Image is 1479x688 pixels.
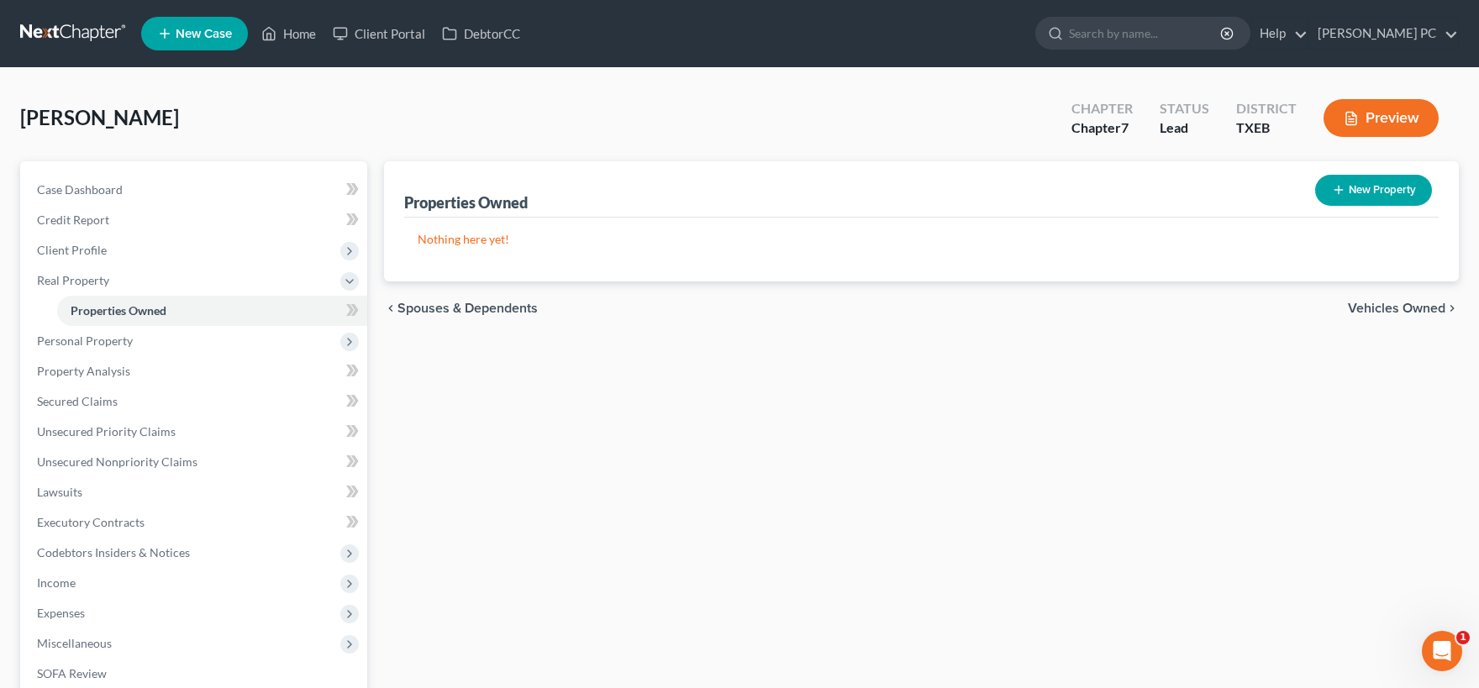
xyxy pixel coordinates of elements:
[1348,302,1445,315] span: Vehicles Owned
[397,302,538,315] span: Spouses & Dependents
[1069,18,1223,49] input: Search by name...
[24,477,367,507] a: Lawsuits
[37,545,190,559] span: Codebtors Insiders & Notices
[1315,175,1432,206] button: New Property
[1236,118,1297,138] div: TXEB
[24,175,367,205] a: Case Dashboard
[37,333,133,348] span: Personal Property
[1324,99,1439,137] button: Preview
[24,417,367,447] a: Unsecured Priority Claims
[1071,99,1133,118] div: Chapter
[1071,118,1133,138] div: Chapter
[24,447,367,477] a: Unsecured Nonpriority Claims
[37,666,107,680] span: SOFA Review
[324,18,434,49] a: Client Portal
[1445,302,1459,315] i: chevron_right
[71,303,166,318] span: Properties Owned
[384,302,397,315] i: chevron_left
[24,205,367,235] a: Credit Report
[1251,18,1308,49] a: Help
[37,273,109,287] span: Real Property
[1160,118,1209,138] div: Lead
[37,485,82,499] span: Lawsuits
[24,507,367,538] a: Executory Contracts
[20,105,179,129] span: [PERSON_NAME]
[37,243,107,257] span: Client Profile
[37,636,112,650] span: Miscellaneous
[404,192,528,213] div: Properties Owned
[176,28,232,40] span: New Case
[37,364,130,378] span: Property Analysis
[37,454,197,469] span: Unsecured Nonpriority Claims
[37,515,145,529] span: Executory Contracts
[384,302,538,315] button: chevron_left Spouses & Dependents
[37,394,118,408] span: Secured Claims
[57,296,367,326] a: Properties Owned
[1160,99,1209,118] div: Status
[1422,631,1462,671] iframe: Intercom live chat
[37,424,176,439] span: Unsecured Priority Claims
[1236,99,1297,118] div: District
[24,356,367,386] a: Property Analysis
[253,18,324,49] a: Home
[1456,631,1470,644] span: 1
[24,386,367,417] a: Secured Claims
[37,606,85,620] span: Expenses
[1309,18,1458,49] a: [PERSON_NAME] PC
[1348,302,1459,315] button: Vehicles Owned chevron_right
[37,182,123,197] span: Case Dashboard
[418,231,1425,248] p: Nothing here yet!
[37,213,109,227] span: Credit Report
[1121,119,1129,135] span: 7
[37,575,76,590] span: Income
[434,18,529,49] a: DebtorCC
